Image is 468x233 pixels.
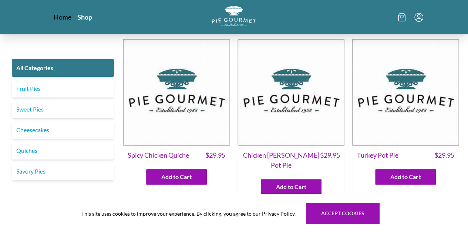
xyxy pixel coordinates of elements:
button: Accept cookies [306,203,380,224]
img: Chicken Curry Pot Pie [238,39,345,146]
span: $ 29.95 [434,150,454,160]
button: Add to Cart [146,169,207,185]
span: Add to Cart [276,182,306,191]
img: Turkey Pot Pie [352,39,459,146]
span: $ 29.95 [205,150,225,160]
span: Chicken [PERSON_NAME] Pot Pie [242,150,320,170]
a: Home [54,13,71,21]
span: Add to Cart [161,172,192,181]
span: Turkey Pot Pie [357,150,398,160]
img: logo [212,6,256,26]
a: Logo [212,6,256,28]
button: Add to Cart [261,179,321,195]
a: Quiches [12,142,114,160]
span: $ 29.95 [320,150,340,170]
button: Menu [414,13,423,22]
span: Spicy Chicken Quiche [128,150,189,160]
a: All Categories [12,59,114,77]
button: Add to Cart [375,169,436,185]
img: Spicy Chicken Quiche [123,39,230,146]
span: This site uses cookies to improve your experience. By clicking, you agree to our Privacy Policy. [81,210,296,217]
a: Savory Pies [12,162,114,180]
a: Cheesecakes [12,121,114,139]
a: Sweet Pies [12,100,114,118]
a: Fruit Pies [12,80,114,97]
span: Add to Cart [390,172,421,181]
a: Shop [77,13,92,21]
